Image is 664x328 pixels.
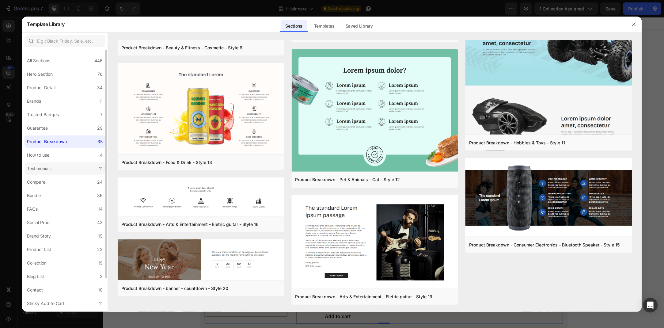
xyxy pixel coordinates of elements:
div: Testimonials [27,165,51,172]
button: Add to cart [101,285,184,299]
div: Product List [27,246,51,253]
div: 4 [100,151,103,159]
div: 76 [97,71,103,78]
div: Product Breakdown - banner - countdown - Style 20 [121,285,228,292]
p: FREE Shipping In [GEOGRAPHIC_DATA] , [GEOGRAPHIC_DATA] [218,24,343,54]
button: Carousel Back Arrow [223,31,233,40]
div: Product Breakdown - Arts & Entertainment - Eletric guitar - Style 19 [295,293,433,300]
div: Brand Story [27,232,51,240]
div: 11 [99,165,103,172]
div: 19 [98,232,103,240]
button: Carousel Next Arrow [329,31,339,40]
div: Guarantee [27,124,48,132]
div: Contact [27,286,43,294]
div: 3 [100,273,103,280]
div: $34.99 [101,271,118,280]
input: E.g.: Black Friday, Sale, etc. [25,35,105,47]
div: Templates [309,20,340,32]
p: hair care [284,83,303,91]
a: TARGLOW Hairguard DF Hair Oil- 100ml premium hair oil [193,174,276,257]
img: gempages_432746134318875671-77bdd5d0-3ac0-4153-871c-99d61dd23a11.png [118,177,284,217]
a: Hairguard HF Hair Oil- 100ml [101,174,184,257]
img: gempages_432746134318875671-a0cf2555-1845-435c-a497-2ac272ec0ce3.png [292,49,458,173]
div: Social Proof [27,219,51,226]
div: Product Breakdown - Consumer Electronics - Bluetooth Speaker - Style 15 [469,241,620,249]
div: FAQs [27,205,38,213]
div: Hero Section [27,71,53,78]
img: gempages_432746134318875671-5c991604-279b-414c-a123-0be51d0db861.png [118,63,284,155]
div: Product Breakdown - Arts & Entertainment - Eletric guitar - Style 16 [121,221,259,228]
a: TARGLOW Hairguard DF Hair Oil- 100ml premium hair oil [193,261,276,277]
div: 446 [94,57,103,64]
div: Collection [27,259,47,267]
div: Add to cart [130,288,155,296]
div: How to use [27,151,49,159]
div: 35 [97,138,103,145]
div: 11 [99,97,103,105]
div: Saved Library [341,20,378,32]
div: $59.99 [212,279,228,287]
div: Product Breakdown - Pet & Animals - Cat - Style 12 [295,176,400,183]
div: Product Breakdown [27,138,67,145]
div: 36 [97,192,103,199]
div: 11 [99,300,103,307]
h2: Template Library [27,16,65,32]
div: 14 [98,205,103,213]
img: gempages_432746134318875671-fd28c40a-6908-4923-b0aa-cccfddc32849.png [465,158,632,238]
div: 43 [97,219,103,226]
div: Compare [27,178,45,186]
div: $69.99 [120,271,136,280]
div: Product Detail [27,84,55,91]
div: Sections [281,20,307,32]
div: 29 [97,124,103,132]
div: 7 [100,111,103,118]
div: Blog List [27,273,44,280]
img: gempages_432746134318875671-a11e4809-3bd5-4adb-8019-002e067b4a44.png [292,195,458,290]
div: All Sections [27,57,50,64]
div: 19 [98,259,103,267]
div: Add to cart [222,296,247,303]
div: 10 [98,286,103,294]
div: Bundle [27,192,41,199]
div: 22 [97,246,103,253]
div: $34.99 [193,279,210,287]
div: Sticky Add to Cart [27,300,64,307]
div: Product Breakdown - Beauty & Fitness - Cosmetic - Style 6 [121,44,242,51]
div: Product Breakdown - Hobbies & Toys - Style 11 [469,139,565,147]
div: Brands [27,97,41,105]
img: gempages_432746134318875671-8e150151-bfb5-4785-bcc9-32b18a95cb41.png [118,239,284,281]
div: 24 [97,178,103,186]
h2: Hair Care [101,96,460,124]
div: Product List [109,165,132,171]
div: Trusted Badges [27,111,59,118]
div: Open Intercom Messenger [643,298,658,313]
button: Add to cart [193,292,276,307]
div: Product Breakdown - Food & Drink - Style 13 [121,159,212,166]
a: Hairguard HF Hair Oil- 100ml [101,261,184,270]
a: Home [258,84,271,90]
div: 34 [97,84,103,91]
